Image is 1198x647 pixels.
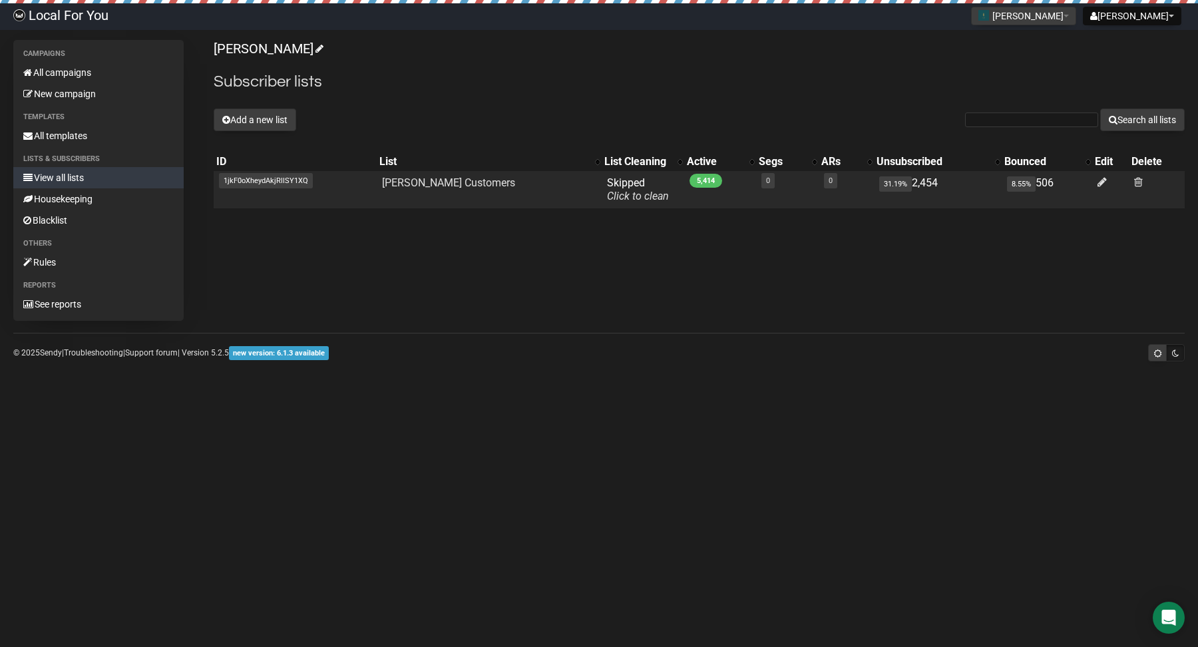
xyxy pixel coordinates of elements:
[1002,152,1092,171] th: Bounced: No sort applied, activate to apply an ascending sort
[821,155,861,168] div: ARs
[13,252,184,273] a: Rules
[759,155,805,168] div: Segs
[229,348,329,357] a: new version: 6.1.3 available
[216,155,374,168] div: ID
[40,348,62,357] a: Sendy
[607,190,669,202] a: Click to clean
[690,174,722,188] span: 5,414
[607,176,669,202] span: Skipped
[13,9,25,21] img: d61d2441668da63f2d83084b75c85b29
[13,125,184,146] a: All templates
[1095,155,1126,168] div: Edit
[64,348,123,357] a: Troubleshooting
[874,152,1002,171] th: Unsubscribed: No sort applied, activate to apply an ascending sort
[13,188,184,210] a: Housekeeping
[978,10,989,21] img: 140.jpg
[756,152,819,171] th: Segs: No sort applied, activate to apply an ascending sort
[13,294,184,315] a: See reports
[602,152,684,171] th: List Cleaning: No sort applied, activate to apply an ascending sort
[879,176,912,192] span: 31.19%
[13,278,184,294] li: Reports
[1153,602,1185,634] div: Open Intercom Messenger
[684,152,756,171] th: Active: No sort applied, activate to apply an ascending sort
[13,236,184,252] li: Others
[13,151,184,167] li: Lists & subscribers
[971,7,1076,25] button: [PERSON_NAME]
[219,173,313,188] span: 1jkF0oXheydAkjRllSY1XQ
[874,171,1002,208] td: 2,454
[13,46,184,62] li: Campaigns
[377,152,602,171] th: List: No sort applied, activate to apply an ascending sort
[687,155,743,168] div: Active
[214,41,321,57] a: [PERSON_NAME]
[214,152,377,171] th: ID: No sort applied, sorting is disabled
[13,345,329,360] p: © 2025 | | | Version 5.2.5
[1002,171,1092,208] td: 506
[829,176,833,185] a: 0
[13,83,184,105] a: New campaign
[766,176,770,185] a: 0
[1100,108,1185,131] button: Search all lists
[1083,7,1181,25] button: [PERSON_NAME]
[214,70,1185,94] h2: Subscriber lists
[877,155,988,168] div: Unsubscribed
[382,176,515,189] a: [PERSON_NAME] Customers
[1004,155,1079,168] div: Bounced
[214,108,296,131] button: Add a new list
[1007,176,1036,192] span: 8.55%
[13,167,184,188] a: View all lists
[1092,152,1129,171] th: Edit: No sort applied, sorting is disabled
[13,109,184,125] li: Templates
[125,348,178,357] a: Support forum
[1131,155,1182,168] div: Delete
[13,210,184,231] a: Blacklist
[819,152,874,171] th: ARs: No sort applied, activate to apply an ascending sort
[1129,152,1185,171] th: Delete: No sort applied, sorting is disabled
[379,155,588,168] div: List
[604,155,671,168] div: List Cleaning
[229,346,329,360] span: new version: 6.1.3 available
[13,62,184,83] a: All campaigns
